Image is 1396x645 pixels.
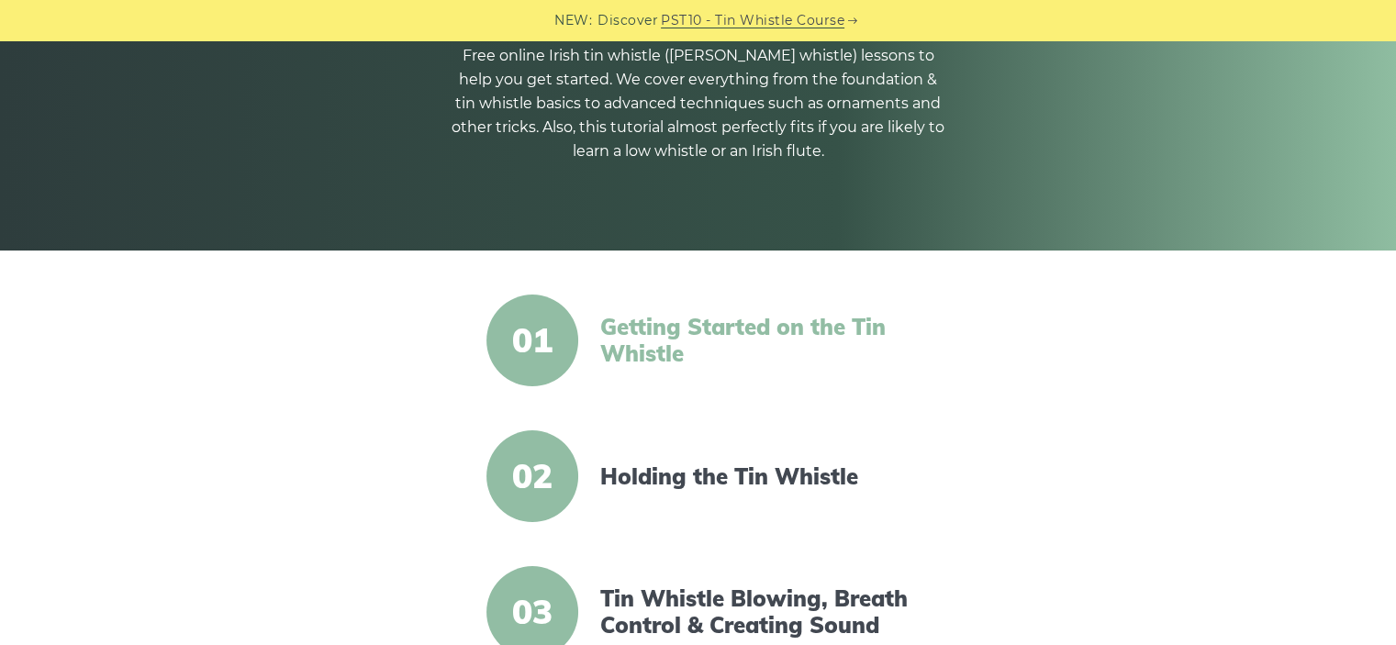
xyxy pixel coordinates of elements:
a: Tin Whistle Blowing, Breath Control & Creating Sound [600,585,916,639]
span: Discover [597,10,658,31]
p: Free online Irish tin whistle ([PERSON_NAME] whistle) lessons to help you get started. We cover e... [451,44,946,163]
span: 02 [486,430,578,522]
span: 01 [486,295,578,386]
span: NEW: [554,10,592,31]
a: Getting Started on the Tin Whistle [600,314,916,367]
a: PST10 - Tin Whistle Course [661,10,844,31]
a: Holding the Tin Whistle [600,463,916,490]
